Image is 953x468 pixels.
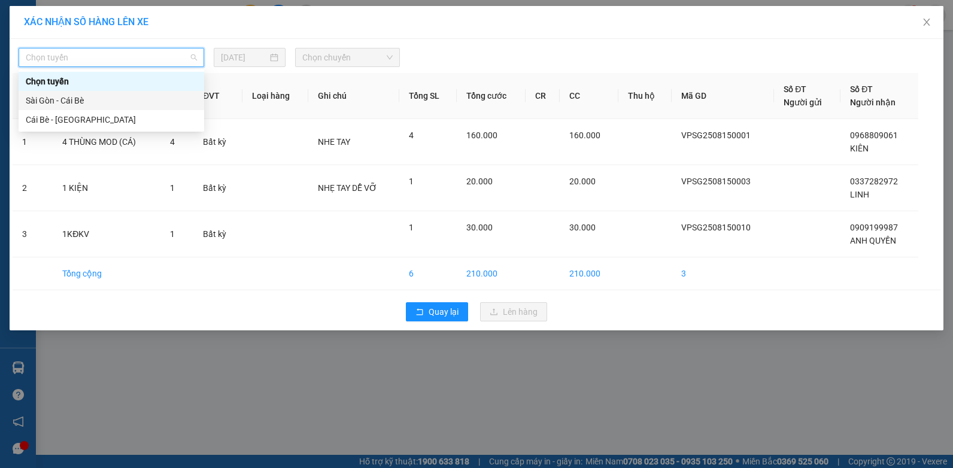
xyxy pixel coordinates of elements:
[910,6,943,39] button: Close
[429,305,459,318] span: Quay lại
[457,73,526,119] th: Tổng cước
[850,84,873,94] span: Số ĐT
[308,73,399,119] th: Ghi chú
[13,73,53,119] th: STT
[26,48,197,66] span: Chọn tuyến
[53,165,160,211] td: 1 KIỆN
[399,257,457,290] td: 6
[922,17,931,27] span: close
[318,137,350,147] span: NHE TAY
[560,73,618,119] th: CC
[170,137,175,147] span: 4
[193,73,242,119] th: ĐVT
[193,211,242,257] td: Bất kỳ
[24,16,148,28] span: XÁC NHẬN SỐ HÀNG LÊN XE
[415,308,424,317] span: rollback
[681,130,751,140] span: VPSG2508150001
[480,302,547,321] button: uploadLên hàng
[672,73,774,119] th: Mã GD
[409,130,414,140] span: 4
[672,257,774,290] td: 3
[618,73,672,119] th: Thu hộ
[681,223,751,232] span: VPSG2508150010
[193,165,242,211] td: Bất kỳ
[318,183,377,193] span: NHẸ TAY DỄ VỠ
[19,72,204,91] div: Chọn tuyến
[850,144,869,153] span: KIÊN
[569,130,600,140] span: 160.000
[53,119,160,165] td: 4 THÙNG MOD (CÁ)
[409,177,414,186] span: 1
[170,229,175,239] span: 1
[569,177,596,186] span: 20.000
[850,223,898,232] span: 0909199987
[784,84,806,94] span: Số ĐT
[850,98,896,107] span: Người nhận
[53,211,160,257] td: 1KĐKV
[193,119,242,165] td: Bất kỳ
[850,177,898,186] span: 0337282972
[26,75,197,88] div: Chọn tuyến
[19,110,204,129] div: Cái Bè - Sài Gòn
[53,257,160,290] td: Tổng cộng
[569,223,596,232] span: 30.000
[466,223,493,232] span: 30.000
[26,94,197,107] div: Sài Gòn - Cái Bè
[19,91,204,110] div: Sài Gòn - Cái Bè
[409,223,414,232] span: 1
[221,51,268,64] input: 15/08/2025
[406,302,468,321] button: rollbackQuay lại
[466,177,493,186] span: 20.000
[560,257,618,290] td: 210.000
[784,98,822,107] span: Người gửi
[170,183,175,193] span: 1
[13,211,53,257] td: 3
[681,177,751,186] span: VPSG2508150003
[26,113,197,126] div: Cái Bè - [GEOGRAPHIC_DATA]
[242,73,308,119] th: Loại hàng
[466,130,497,140] span: 160.000
[526,73,560,119] th: CR
[850,236,896,245] span: ANH QUYỀN
[850,130,898,140] span: 0968809061
[13,165,53,211] td: 2
[13,119,53,165] td: 1
[850,190,869,199] span: LINH
[399,73,457,119] th: Tổng SL
[302,48,392,66] span: Chọn chuyến
[457,257,526,290] td: 210.000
